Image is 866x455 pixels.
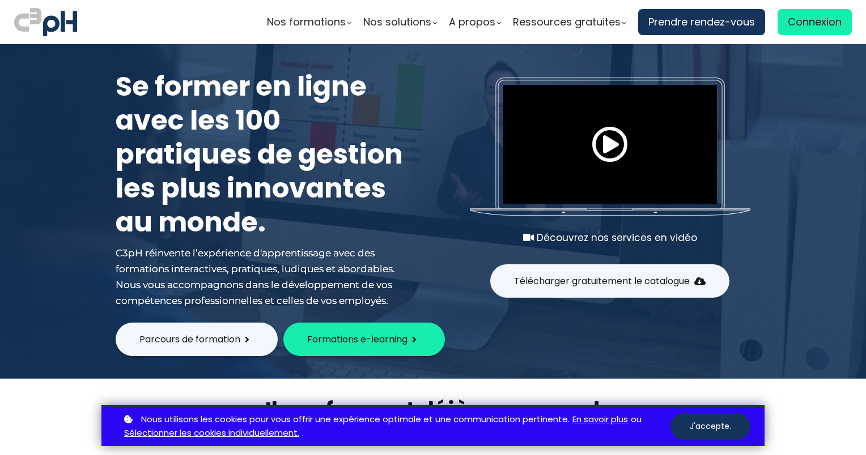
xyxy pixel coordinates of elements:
[514,274,690,288] span: Télécharger gratuitement le catalogue
[121,413,670,441] p: ou .
[449,14,495,31] span: A propos
[14,6,77,38] img: logo C3PH
[470,230,750,246] div: Découvrez nos services en vidéo
[648,14,755,31] span: Prendre rendez-vous
[572,413,628,427] a: En savoir plus
[267,14,346,31] span: Nos formations
[778,9,852,35] a: Connexion
[116,323,278,356] button: Parcours de formation
[116,70,410,239] h1: Se former en ligne avec les 100 pratiques de gestion les plus innovantes au monde.
[283,323,445,356] button: Formations e-learning
[638,9,765,35] a: Prendre rendez-vous
[513,14,621,31] span: Ressources gratuites
[490,264,729,298] button: Télécharger gratuitement le catalogue
[363,14,431,31] span: Nos solutions
[788,14,842,31] span: Connexion
[124,426,299,440] a: Sélectionner les cookies individuellement.
[307,332,407,346] span: Formations e-learning
[139,332,240,346] span: Parcours de formation
[670,413,750,440] button: J'accepte.
[141,413,570,427] span: Nous utilisons les cookies pour vous offrir une expérience optimale et une communication pertinente.
[101,396,765,424] h2: Ils se forment déjà avec nous !
[116,245,410,308] div: C3pH réinvente l’expérience d'apprentissage avec des formations interactives, pratiques, ludiques...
